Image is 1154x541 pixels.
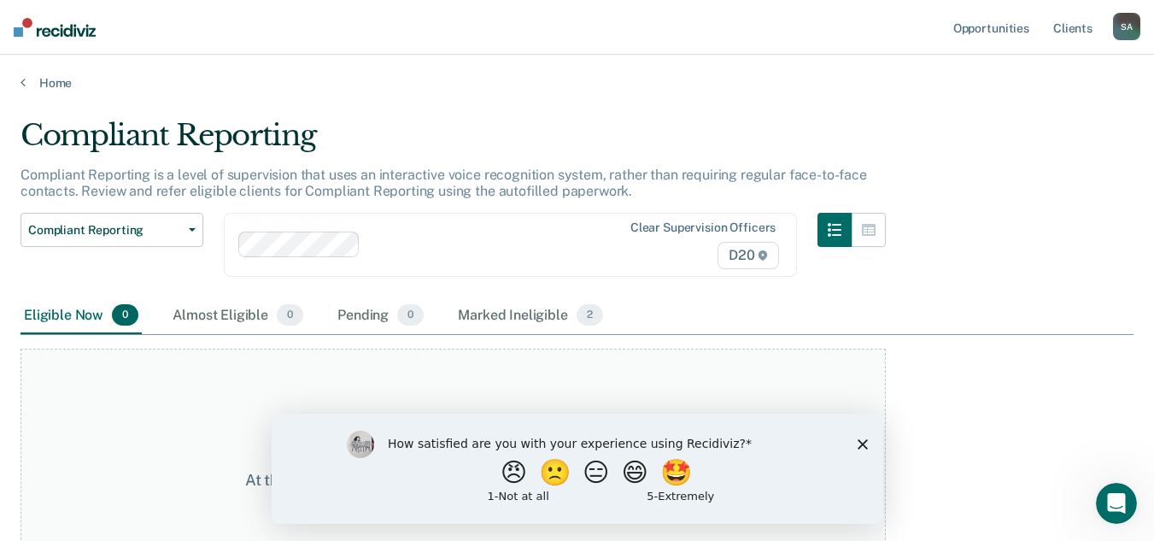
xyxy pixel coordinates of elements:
[21,118,886,167] div: Compliant Reporting
[21,75,1133,91] a: Home
[630,221,776,235] div: Clear supervision officers
[577,304,603,326] span: 2
[21,167,867,199] p: Compliant Reporting is a level of supervision that uses an interactive voice recognition system, ...
[334,297,427,335] div: Pending0
[454,297,606,335] div: Marked Ineligible2
[21,213,203,247] button: Compliant Reporting
[237,471,670,508] div: At this time, there are no clients who are Eligible Now. Please navigate to one of the other tabs.
[718,242,779,269] span: D20
[112,304,138,326] span: 0
[14,18,96,37] img: Recidiviz
[1113,13,1140,40] button: SA
[1096,483,1137,524] iframe: Intercom live chat
[277,304,303,326] span: 0
[28,223,182,238] span: Compliant Reporting
[272,414,883,524] iframe: Survey by Kim from Recidiviz
[21,297,142,335] div: Eligible Now0
[169,297,307,335] div: Almost Eligible0
[397,304,424,326] span: 0
[1113,13,1140,40] div: S A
